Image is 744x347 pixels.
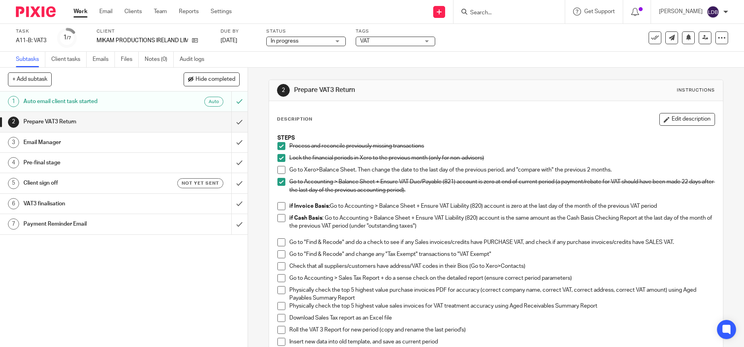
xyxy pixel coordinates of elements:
a: Emails [93,52,115,67]
img: svg%3E [707,6,719,18]
label: Status [266,28,346,35]
p: MIKAM PRODUCTIONS IRELAND LIMITED [97,37,188,45]
a: Audit logs [180,52,210,67]
p: Check that all suppliers/customers have address/VAT codes in their Bios (Go to Xero>Contacts) [289,262,715,270]
label: Task [16,28,48,35]
h1: VAT3 finalisation [23,198,157,210]
button: Hide completed [184,72,240,86]
h1: Auto email client task started [23,96,157,107]
div: 2 [277,84,290,97]
h1: Client sign off [23,177,157,189]
div: 7 [8,218,19,230]
span: In progress [271,38,298,44]
a: Settings [211,8,232,16]
p: Lock the financial periods in Xero to the previous month (only for non-advisers) [289,154,715,162]
div: 1 [63,33,71,42]
h1: Prepare VAT3 Return [294,86,513,94]
p: Go to "Find & Recode" and do a check to see if any Sales invoices/credits have PURCHASE VAT, and ... [289,238,715,246]
a: Notes (0) [145,52,174,67]
a: Work [74,8,87,16]
span: Not yet sent [182,180,219,187]
p: Physically check the top 5 highest value sales invoices for VAT treatment accuracy using Aged Rec... [289,302,715,310]
div: Instructions [677,87,715,94]
h1: Prepare VAT3 Return [23,116,157,128]
h1: Email Manager [23,136,157,148]
div: 4 [8,157,19,168]
p: : Go to Accounting > Balance Sheet + Ensure VAT Liability (820) account is the same amount as the... [289,214,715,230]
p: Go to Accounting > Balance Sheet + Ensure VAT Liability (820) account is zero at the last day of ... [289,202,715,210]
label: Due by [221,28,256,35]
label: Tags [356,28,435,35]
span: Get Support [584,9,615,14]
strong: if Cash Basis [289,215,322,221]
p: Description [277,116,312,123]
p: Go to Accounting > Sales Tax Report + do a sense check on the detailed report (ensure correct per... [289,274,715,282]
p: Download Sales Tax report as an Excel file [289,314,715,322]
div: Auto [204,97,223,107]
a: Subtasks [16,52,45,67]
p: Process and reconcile previously missing transactions [289,142,715,150]
button: + Add subtask [8,72,52,86]
a: Team [154,8,167,16]
p: Go to Xero>Balance Sheet. Then change the date to the last day of the previous period, and "compa... [289,166,715,174]
p: [PERSON_NAME] [659,8,703,16]
a: Email [99,8,112,16]
input: Search [469,10,541,17]
div: 3 [8,137,19,148]
div: 1 [8,96,19,107]
div: 2 [8,117,19,128]
p: Insert new data into old template, and save as current period [289,338,715,346]
div: 6 [8,198,19,209]
span: [DATE] [221,38,237,43]
p: Go to "Find & Recode" and change any "Tax Exempt" transactions to "VAT Exempt" [289,250,715,258]
strong: if Invoice Basis: [289,203,330,209]
div: 5 [8,178,19,189]
img: Pixie [16,6,56,17]
p: Roll the VAT 3 Report for new period (copy and rename the last period's) [289,326,715,334]
label: Client [97,28,211,35]
span: Hide completed [196,76,235,83]
a: Client tasks [51,52,87,67]
p: Go to Accounting > Balance Sheet + Ensure VAT Due/Payable (821) account is zero at end of current... [289,178,715,194]
button: Edit description [659,113,715,126]
div: A11-B: VAT3 [16,37,48,45]
strong: STEPS [277,135,295,141]
a: Clients [124,8,142,16]
h1: Pre-final stage [23,157,157,169]
small: /7 [67,36,71,40]
p: Physically check the top 5 highest value purchase invoices PDF for accuracy (correct company name... [289,286,715,302]
h1: Payment Reminder Email [23,218,157,230]
span: VAT [360,38,370,44]
a: Reports [179,8,199,16]
a: Files [121,52,139,67]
